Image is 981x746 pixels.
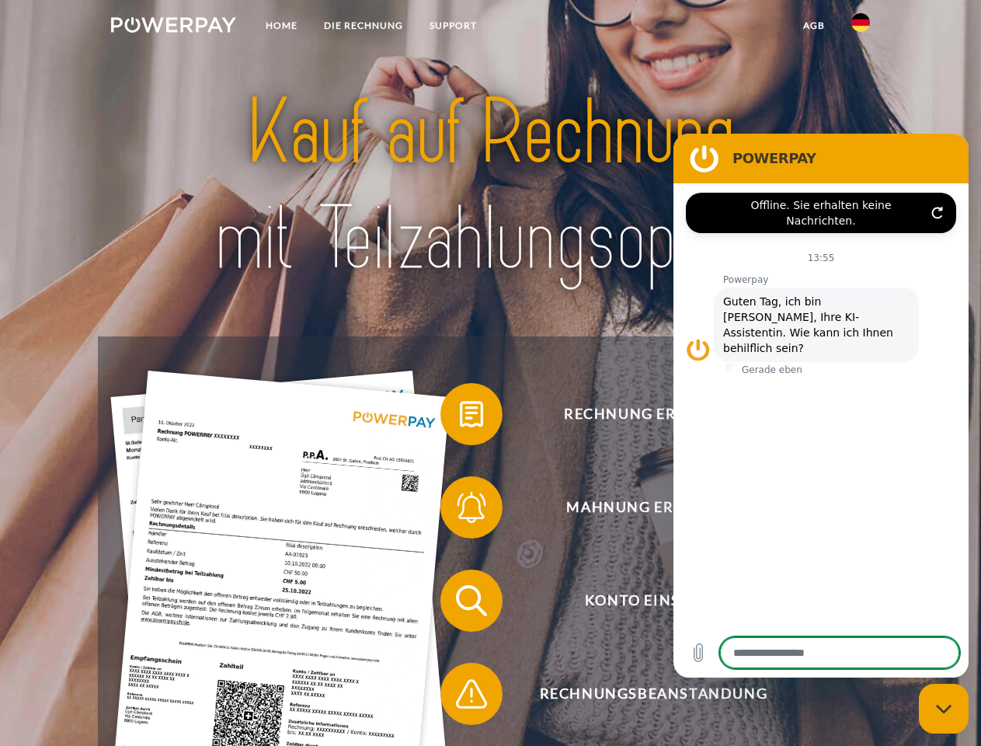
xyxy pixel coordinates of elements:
[463,383,844,445] span: Rechnung erhalten?
[440,570,844,632] button: Konto einsehen
[440,383,844,445] button: Rechnung erhalten?
[452,395,491,434] img: qb_bill.svg
[851,13,870,32] img: de
[311,12,416,40] a: DIE RECHNUNG
[416,12,490,40] a: SUPPORT
[111,17,236,33] img: logo-powerpay-white.svg
[919,684,969,734] iframe: Schaltfläche zum Öffnen des Messaging-Fensters; Konversation läuft
[463,570,844,632] span: Konto einsehen
[790,12,838,40] a: agb
[148,75,833,298] img: title-powerpay_de.svg
[440,663,844,725] button: Rechnungsbeanstandung
[673,134,969,678] iframe: Messaging-Fenster
[463,476,844,539] span: Mahnung erhalten?
[252,12,311,40] a: Home
[452,675,491,713] img: qb_warning.svg
[440,476,844,539] button: Mahnung erhalten?
[452,581,491,620] img: qb_search.svg
[452,488,491,527] img: qb_bell.svg
[463,663,844,725] span: Rechnungsbeanstandung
